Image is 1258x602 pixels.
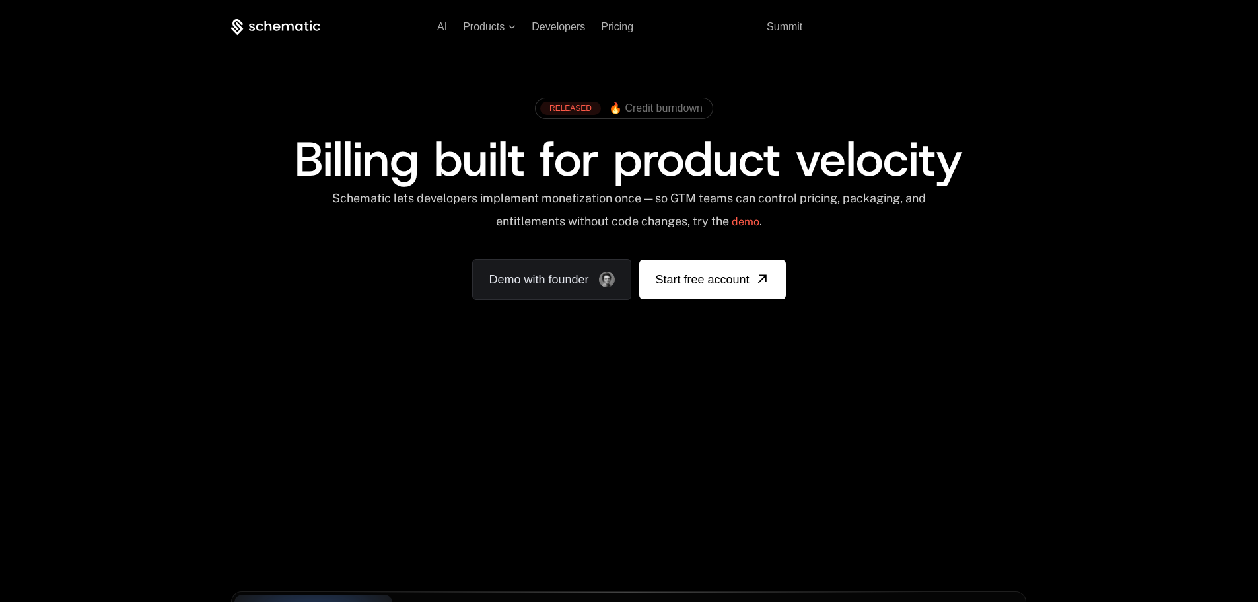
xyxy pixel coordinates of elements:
div: RELEASED [540,102,601,115]
a: [object Object] [639,260,785,299]
div: Schematic lets developers implement monetization once — so GTM teams can control pricing, packagi... [331,191,927,238]
a: demo [732,206,759,238]
img: Founder [599,272,615,287]
a: [object Object],[object Object] [540,102,703,115]
a: Pricing [601,21,633,32]
span: Billing built for product velocity [295,128,963,191]
span: Start free account [655,270,749,289]
a: Summit [767,21,802,32]
span: 🔥 Credit burndown [609,102,703,114]
span: Products [463,21,505,33]
a: Developers [532,21,585,32]
a: Demo with founder, ,[object Object] [472,259,631,300]
a: AI [437,21,447,32]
